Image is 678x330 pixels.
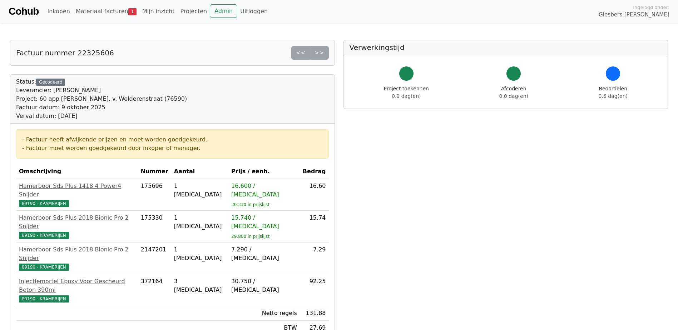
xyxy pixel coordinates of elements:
a: Injectiemortel Epoxy Voor Gescheurd Beton 390ml89190 - KRAMERIJEN [19,277,135,303]
div: 1 [MEDICAL_DATA] [174,214,226,231]
h5: Verwerkingstijd [350,43,662,52]
div: Project toekennen [384,85,429,100]
a: Hamerboor Sds Plus 1418 4 Power4 Snijder89190 - KRAMERIJEN [19,182,135,207]
a: Materiaal facturen1 [73,4,139,19]
a: Inkopen [44,4,73,19]
div: Hamerboor Sds Plus 1418 4 Power4 Snijder [19,182,135,199]
div: 16.600 / [MEDICAL_DATA] [231,182,297,199]
td: 7.29 [300,242,329,274]
a: Admin [210,4,237,18]
th: Bedrag [300,164,329,179]
div: Gecodeerd [36,79,65,86]
span: 89190 - KRAMERIJEN [19,200,69,207]
span: 0.9 dag(en) [392,93,421,99]
span: 89190 - KRAMERIJEN [19,264,69,271]
div: 3 [MEDICAL_DATA] [174,277,226,294]
a: Projecten [177,4,210,19]
sub: 29.800 in prijslijst [231,234,269,239]
h5: Factuur nummer 22325606 [16,49,114,57]
a: Uitloggen [237,4,271,19]
div: 30.750 / [MEDICAL_DATA] [231,277,297,294]
div: 1 [MEDICAL_DATA] [174,245,226,262]
span: Giesbers-[PERSON_NAME] [599,11,669,19]
td: 372164 [138,274,171,306]
span: 89190 - KRAMERIJEN [19,232,69,239]
td: 15.74 [300,211,329,242]
td: Netto regels [228,306,300,321]
sub: 30.330 in prijslijst [231,202,269,207]
td: 175696 [138,179,171,211]
div: - Factuur moet worden goedgekeurd door inkoper of manager. [22,144,323,152]
div: 15.740 / [MEDICAL_DATA] [231,214,297,231]
span: Ingelogd onder: [633,4,669,11]
div: Hamerboor Sds Plus 2018 Bionic Pro 2 Snijder [19,214,135,231]
th: Aantal [171,164,228,179]
a: Cohub [9,3,39,20]
div: - Factuur heeft afwijkende prijzen en moet worden goedgekeurd. [22,135,323,144]
div: Status: [16,77,187,120]
div: Afcoderen [499,85,528,100]
a: Mijn inzicht [139,4,178,19]
span: 89190 - KRAMERIJEN [19,295,69,302]
div: Factuur datum: 9 oktober 2025 [16,103,187,112]
div: 7.290 / [MEDICAL_DATA] [231,245,297,262]
td: 175330 [138,211,171,242]
div: Hamerboor Sds Plus 2018 Bionic Pro 2 Snijder [19,245,135,262]
td: 16.60 [300,179,329,211]
a: Hamerboor Sds Plus 2018 Bionic Pro 2 Snijder89190 - KRAMERIJEN [19,245,135,271]
div: Project: 60 app [PERSON_NAME]. v. Welderenstraat (76590) [16,95,187,103]
div: Injectiemortel Epoxy Voor Gescheurd Beton 390ml [19,277,135,294]
div: Verval datum: [DATE] [16,112,187,120]
div: 1 [MEDICAL_DATA] [174,182,226,199]
span: 0.0 dag(en) [499,93,528,99]
th: Omschrijving [16,164,138,179]
td: 131.88 [300,306,329,321]
td: 92.25 [300,274,329,306]
a: Hamerboor Sds Plus 2018 Bionic Pro 2 Snijder89190 - KRAMERIJEN [19,214,135,239]
div: Beoordelen [599,85,628,100]
td: 2147201 [138,242,171,274]
th: Nummer [138,164,171,179]
span: 0.6 dag(en) [599,93,628,99]
th: Prijs / eenh. [228,164,300,179]
div: Leverancier: [PERSON_NAME] [16,86,187,95]
span: 1 [128,8,137,15]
